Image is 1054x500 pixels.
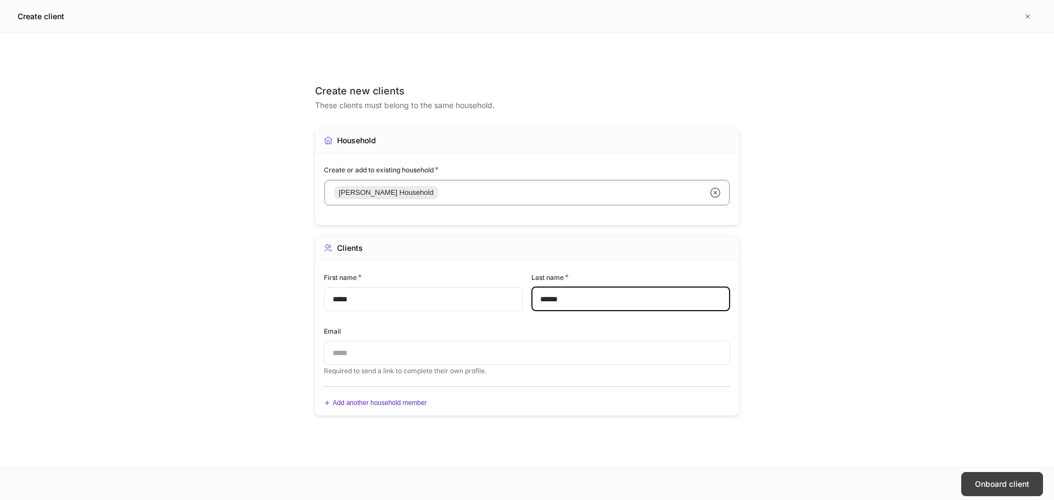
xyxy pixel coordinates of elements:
[337,243,363,254] div: Clients
[324,399,427,407] button: Add another household member
[324,367,730,375] p: Required to send a link to complete their own profile.
[324,326,341,336] h6: Email
[315,85,739,98] div: Create new clients
[324,164,439,175] h6: Create or add to existing household
[18,11,64,22] h5: Create client
[961,472,1043,496] button: Onboard client
[975,479,1029,490] div: Onboard client
[324,272,362,283] h6: First name
[337,135,376,146] div: Household
[315,98,739,111] div: These clients must belong to the same household.
[531,272,569,283] h6: Last name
